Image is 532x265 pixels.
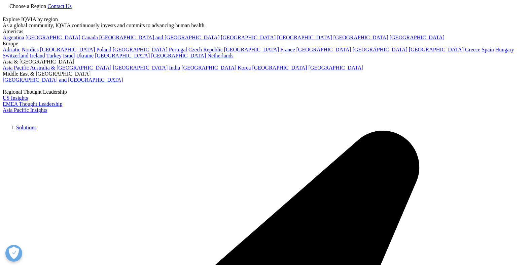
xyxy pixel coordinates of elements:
[9,3,46,9] span: Choose a Region
[169,47,187,52] a: Portugal
[482,47,494,52] a: Spain
[390,35,445,40] a: [GEOGRAPHIC_DATA]
[3,89,529,95] div: Regional Thought Leadership
[3,95,28,101] a: US Insights
[296,47,351,52] a: [GEOGRAPHIC_DATA]
[3,53,28,58] a: Switzerland
[3,101,62,107] a: EMEA Thought Leadership
[252,65,307,71] a: [GEOGRAPHIC_DATA]
[30,53,45,58] a: Ireland
[188,47,223,52] a: Czech Republic
[3,29,529,35] div: Americas
[3,35,24,40] a: Argentina
[3,41,529,47] div: Europe
[3,59,529,65] div: Asia & [GEOGRAPHIC_DATA]
[99,35,219,40] a: [GEOGRAPHIC_DATA] and [GEOGRAPHIC_DATA]
[465,47,480,52] a: Greece
[76,53,94,58] a: Ukraine
[309,65,363,71] a: [GEOGRAPHIC_DATA]
[181,65,236,71] a: [GEOGRAPHIC_DATA]
[26,35,80,40] a: [GEOGRAPHIC_DATA]
[495,47,514,52] a: Hungary
[22,47,39,52] a: Nordics
[40,47,95,52] a: [GEOGRAPHIC_DATA]
[5,245,22,262] button: Open Preferences
[151,53,206,58] a: [GEOGRAPHIC_DATA]
[169,65,180,71] a: India
[280,47,295,52] a: France
[3,77,123,83] a: [GEOGRAPHIC_DATA] and [GEOGRAPHIC_DATA]
[224,47,279,52] a: [GEOGRAPHIC_DATA]
[409,47,464,52] a: [GEOGRAPHIC_DATA]
[113,47,168,52] a: [GEOGRAPHIC_DATA]
[16,125,36,130] a: Solutions
[3,65,29,71] a: Asia Pacific
[238,65,251,71] a: Korea
[333,35,388,40] a: [GEOGRAPHIC_DATA]
[96,47,111,52] a: Poland
[3,16,529,23] div: Explore IQVIA by region
[3,107,47,113] a: Asia Pacific Insights
[221,35,276,40] a: [GEOGRAPHIC_DATA]
[3,47,20,52] a: Adriatic
[3,71,529,77] div: Middle East & [GEOGRAPHIC_DATA]
[46,53,62,58] a: Turkey
[47,3,72,9] a: Contact Us
[353,47,407,52] a: [GEOGRAPHIC_DATA]
[207,53,233,58] a: Netherlands
[63,53,75,58] a: Israel
[277,35,332,40] a: [GEOGRAPHIC_DATA]
[95,53,150,58] a: [GEOGRAPHIC_DATA]
[82,35,98,40] a: Canada
[3,23,529,29] div: As a global community, IQVIA continuously invests and commits to advancing human health.
[30,65,111,71] a: Australia & [GEOGRAPHIC_DATA]
[113,65,168,71] a: [GEOGRAPHIC_DATA]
